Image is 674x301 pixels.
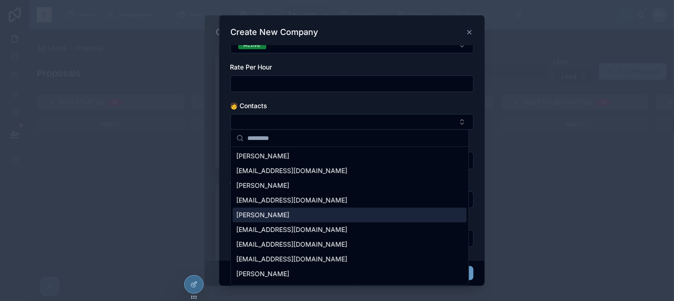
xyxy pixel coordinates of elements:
span: [PERSON_NAME] [236,284,289,293]
div: Suggestions [231,147,469,285]
span: 🧑 Contacts [230,102,268,110]
span: [EMAIL_ADDRESS][DOMAIN_NAME] [236,240,347,249]
span: [EMAIL_ADDRESS][DOMAIN_NAME] [236,255,347,264]
span: [PERSON_NAME] [236,181,289,190]
span: [EMAIL_ADDRESS][DOMAIN_NAME] [236,225,347,234]
span: [PERSON_NAME] [236,269,289,278]
span: [EMAIL_ADDRESS][DOMAIN_NAME] [236,166,347,175]
button: Select Button [230,114,474,130]
h3: Create New Company [231,27,318,38]
span: [EMAIL_ADDRESS][DOMAIN_NAME] [236,196,347,205]
span: [PERSON_NAME] [236,210,289,220]
span: Rate Per Hour [230,63,272,71]
span: [PERSON_NAME] [236,151,289,161]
